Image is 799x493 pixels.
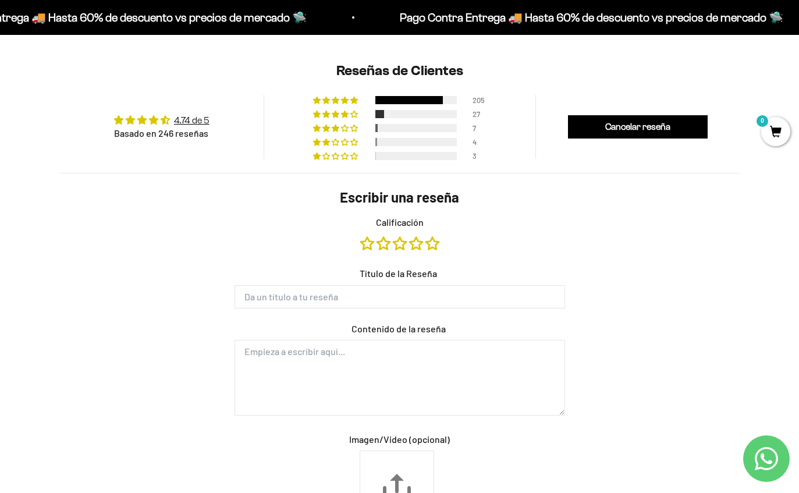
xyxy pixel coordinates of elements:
[313,96,360,104] div: 83% (205) reviews with 5 star rating
[473,110,486,118] div: 27
[473,96,486,104] div: 205
[761,126,790,139] a: 0
[174,115,209,125] a: 4.74 de 5
[235,216,565,229] label: Calificación
[409,237,425,250] a: 4 stars
[425,237,439,250] a: 5 stars
[568,115,708,139] a: Cancelar reseña
[377,237,393,250] a: 2 stars
[360,267,437,280] label: Título de la Reseña
[60,61,740,81] h2: Reseñas de Clientes
[313,124,360,132] div: 3% (7) reviews with 3 star rating
[235,340,565,416] textarea: Contenido de la reseña
[313,110,360,118] div: 11% (27) reviews with 4 star rating
[235,187,565,207] div: Escribir una reseña
[473,138,486,146] div: 4
[114,127,209,140] div: Basado en 246 reseñas
[235,433,565,446] label: Imagen/Video (opcional)
[235,285,565,308] input: Título de la Reseña
[755,114,769,128] mark: 0
[396,8,780,27] p: Pago Contra Entrega 🚚 Hasta 60% de descuento vs precios de mercado 🛸
[114,114,209,127] div: Average rating is 4.74 stars
[360,237,377,250] a: 1 star
[393,237,409,250] a: 3 stars
[235,216,565,253] div: Calificación
[473,152,486,160] div: 3
[473,124,486,132] div: 7
[351,322,446,335] label: Contenido de la reseña
[313,138,360,146] div: 2% (4) reviews with 2 star rating
[313,152,360,160] div: 1% (3) reviews with 1 star rating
